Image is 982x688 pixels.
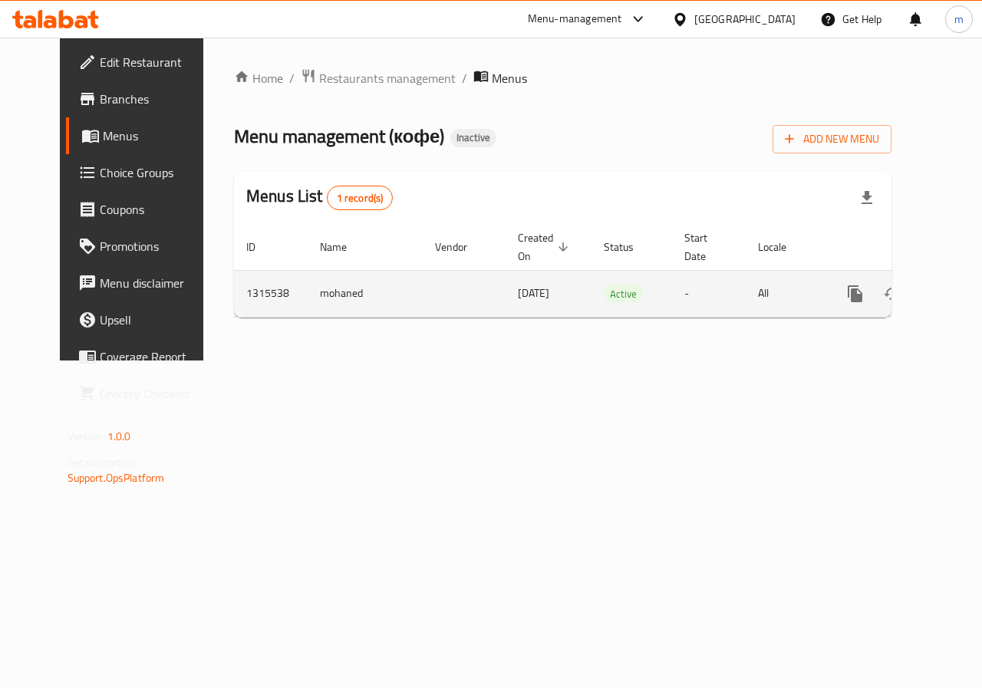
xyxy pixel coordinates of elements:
[694,11,796,28] div: [GEOGRAPHIC_DATA]
[746,270,825,317] td: All
[66,338,224,375] a: Coverage Report
[954,11,964,28] span: m
[528,10,622,28] div: Menu-management
[66,265,224,301] a: Menu disclaimer
[328,191,393,206] span: 1 record(s)
[66,117,224,154] a: Menus
[100,347,212,366] span: Coverage Report
[604,285,643,303] span: Active
[246,238,275,256] span: ID
[450,131,496,144] span: Inactive
[66,228,224,265] a: Promotions
[66,44,224,81] a: Edit Restaurant
[319,69,456,87] span: Restaurants management
[66,191,224,228] a: Coupons
[100,311,212,329] span: Upsell
[758,238,806,256] span: Locale
[68,453,138,472] span: Get support on:
[492,69,527,87] span: Menus
[849,179,885,216] div: Export file
[234,69,283,87] a: Home
[100,237,212,255] span: Promotions
[66,375,224,412] a: Grocery Checklist
[66,154,224,191] a: Choice Groups
[684,229,727,265] span: Start Date
[68,426,105,446] span: Version:
[234,68,891,88] nav: breadcrumb
[68,468,165,488] a: Support.OpsPlatform
[837,275,874,312] button: more
[518,229,573,265] span: Created On
[100,384,212,403] span: Grocery Checklist
[327,186,394,210] div: Total records count
[289,69,295,87] li: /
[234,270,308,317] td: 1315538
[100,53,212,71] span: Edit Restaurant
[234,119,444,153] span: Menu management ( кофе )
[100,90,212,108] span: Branches
[320,238,367,256] span: Name
[773,125,891,153] button: Add New Menu
[301,68,456,88] a: Restaurants management
[66,301,224,338] a: Upsell
[246,185,393,210] h2: Menus List
[604,238,654,256] span: Status
[103,127,212,145] span: Menus
[462,69,467,87] li: /
[518,283,549,303] span: [DATE]
[672,270,746,317] td: -
[100,274,212,292] span: Menu disclaimer
[66,81,224,117] a: Branches
[435,238,487,256] span: Vendor
[107,426,131,446] span: 1.0.0
[450,129,496,147] div: Inactive
[100,163,212,182] span: Choice Groups
[785,130,879,149] span: Add New Menu
[100,200,212,219] span: Coupons
[308,270,423,317] td: mohaned
[874,275,911,312] button: Change Status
